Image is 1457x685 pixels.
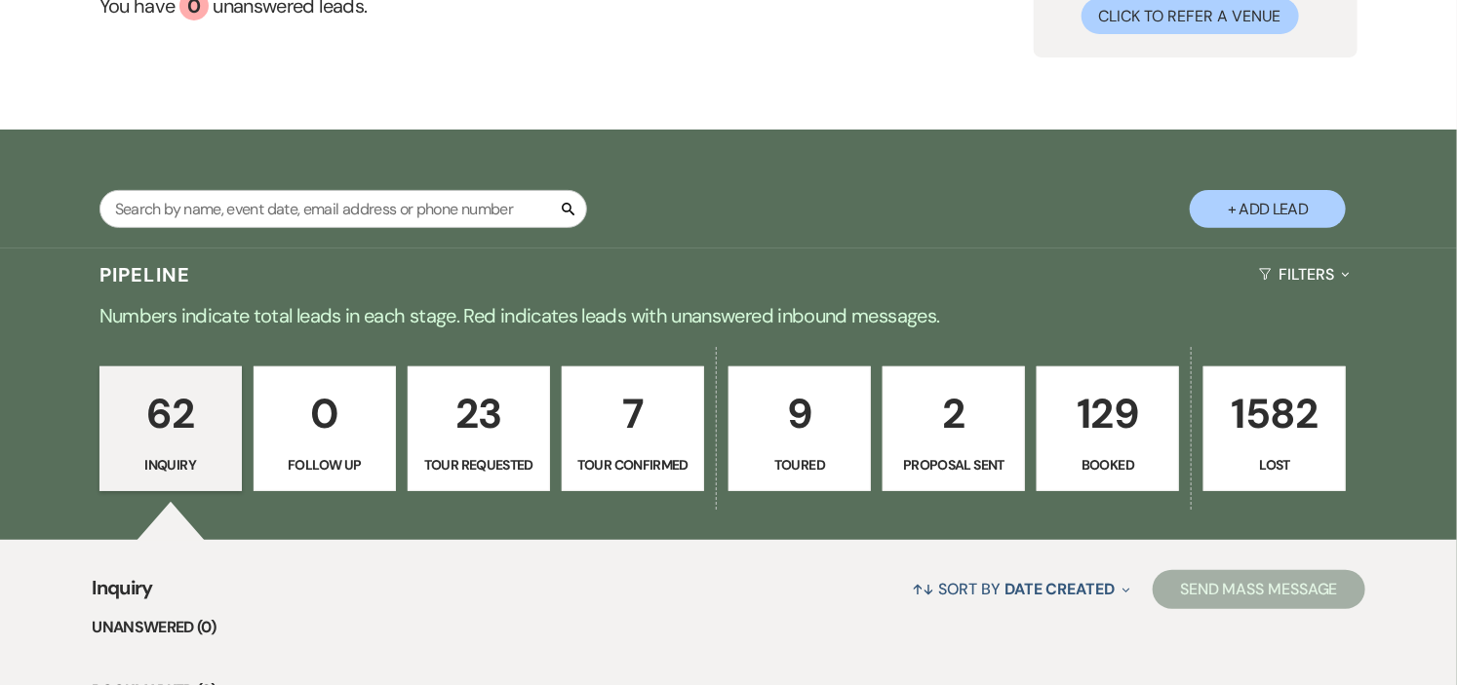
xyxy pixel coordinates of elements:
p: 0 [266,381,383,446]
p: 1582 [1216,381,1333,446]
a: 23Tour Requested [408,366,550,491]
button: Send Mass Message [1153,570,1365,609]
p: Booked [1049,454,1166,476]
p: Toured [741,454,858,476]
button: Sort By Date Created [904,563,1138,615]
li: Unanswered (0) [92,615,1365,640]
p: Follow Up [266,454,383,476]
a: 7Tour Confirmed [562,366,704,491]
p: Tour Requested [420,454,537,476]
a: 1582Lost [1203,366,1346,491]
h3: Pipeline [99,261,191,288]
a: 0Follow Up [254,366,396,491]
p: Tour Confirmed [574,454,691,476]
button: Filters [1251,248,1358,300]
a: 62Inquiry [99,366,242,491]
a: 9Toured [728,366,871,491]
p: Lost [1216,454,1333,476]
p: Inquiry [112,454,229,476]
p: 62 [112,381,229,446]
span: Inquiry [92,573,153,615]
p: 129 [1049,381,1166,446]
p: 9 [741,381,858,446]
input: Search by name, event date, email address or phone number [99,190,587,228]
p: 2 [895,381,1012,446]
span: Date Created [1004,579,1115,599]
a: 129Booked [1037,366,1179,491]
p: 23 [420,381,537,446]
p: Proposal Sent [895,454,1012,476]
button: + Add Lead [1190,190,1346,228]
p: Numbers indicate total leads in each stage. Red indicates leads with unanswered inbound messages. [26,300,1431,331]
a: 2Proposal Sent [883,366,1025,491]
span: ↑↓ [912,579,935,599]
p: 7 [574,381,691,446]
